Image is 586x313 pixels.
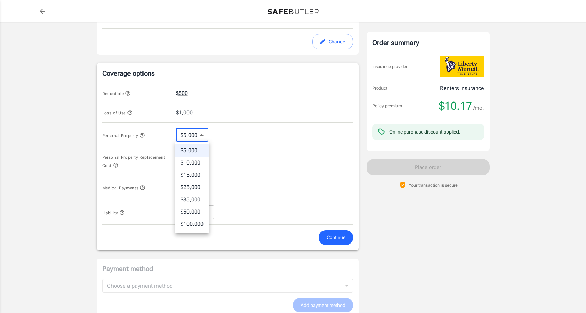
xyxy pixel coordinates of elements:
[175,218,209,230] li: $100,000
[175,193,209,206] li: $35,000
[175,144,209,157] li: $5,000
[175,157,209,169] li: $10,000
[175,181,209,193] li: $25,000
[175,169,209,181] li: $15,000
[175,206,209,218] li: $50,000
